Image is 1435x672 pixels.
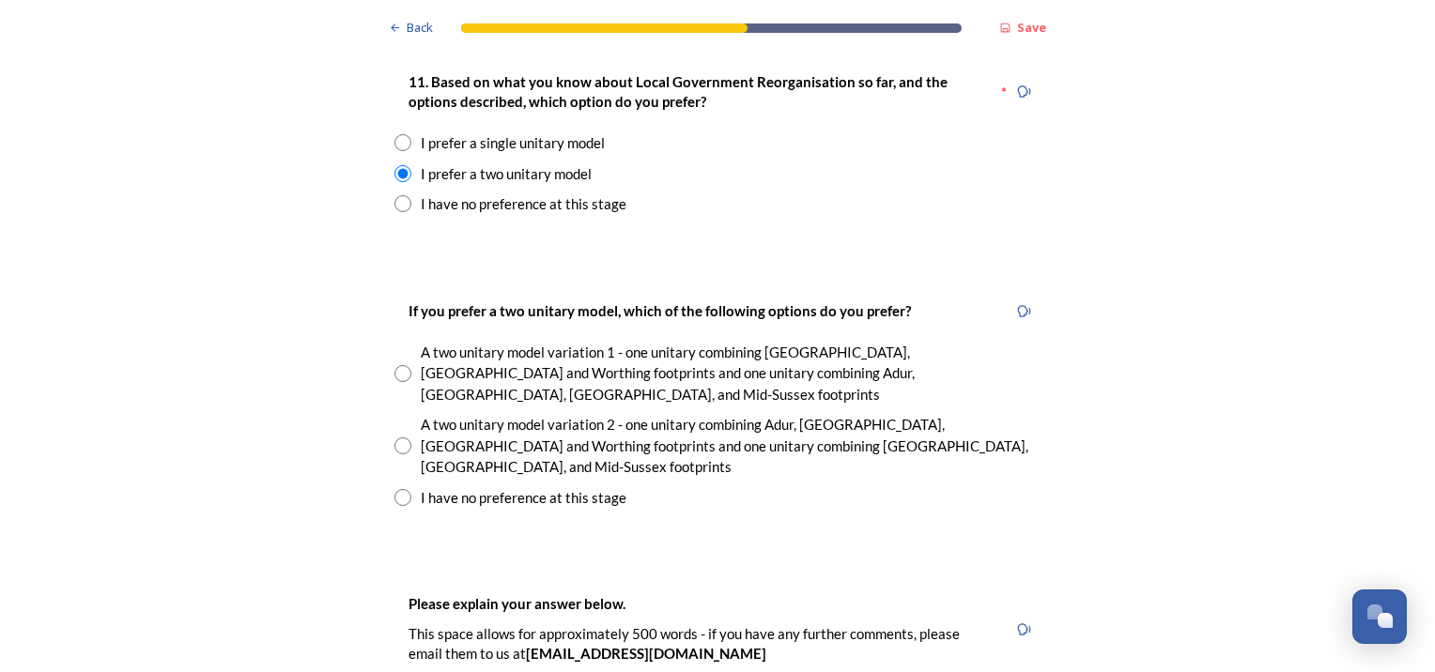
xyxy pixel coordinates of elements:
[407,19,433,37] span: Back
[421,163,592,185] div: I prefer a two unitary model
[1017,19,1046,36] strong: Save
[409,624,993,664] p: This space allows for approximately 500 words - if you have any further comments, please email th...
[421,487,626,509] div: I have no preference at this stage
[409,302,911,319] strong: If you prefer a two unitary model, which of the following options do you prefer?
[421,414,1041,478] div: A two unitary model variation 2 - one unitary combining Adur, [GEOGRAPHIC_DATA], [GEOGRAPHIC_DATA...
[1352,589,1407,644] button: Open Chat
[409,73,950,110] strong: 11. Based on what you know about Local Government Reorganisation so far, and the options describe...
[409,595,625,612] strong: Please explain your answer below.
[421,132,605,154] div: I prefer a single unitary model
[421,342,1041,405] div: A two unitary model variation 1 - one unitary combining [GEOGRAPHIC_DATA], [GEOGRAPHIC_DATA] and ...
[526,645,766,662] strong: [EMAIL_ADDRESS][DOMAIN_NAME]
[421,193,626,215] div: I have no preference at this stage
